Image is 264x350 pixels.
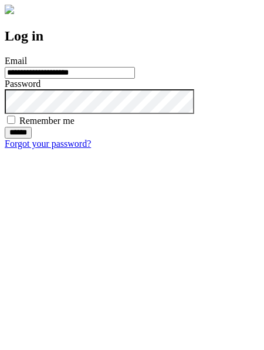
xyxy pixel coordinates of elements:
a: Forgot your password? [5,139,91,149]
h2: Log in [5,28,259,44]
img: logo-4e3dc11c47720685a147b03b5a06dd966a58ff35d612b21f08c02c0306f2b779.png [5,5,14,14]
label: Password [5,79,40,89]
label: Email [5,56,27,66]
label: Remember me [19,116,75,126]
